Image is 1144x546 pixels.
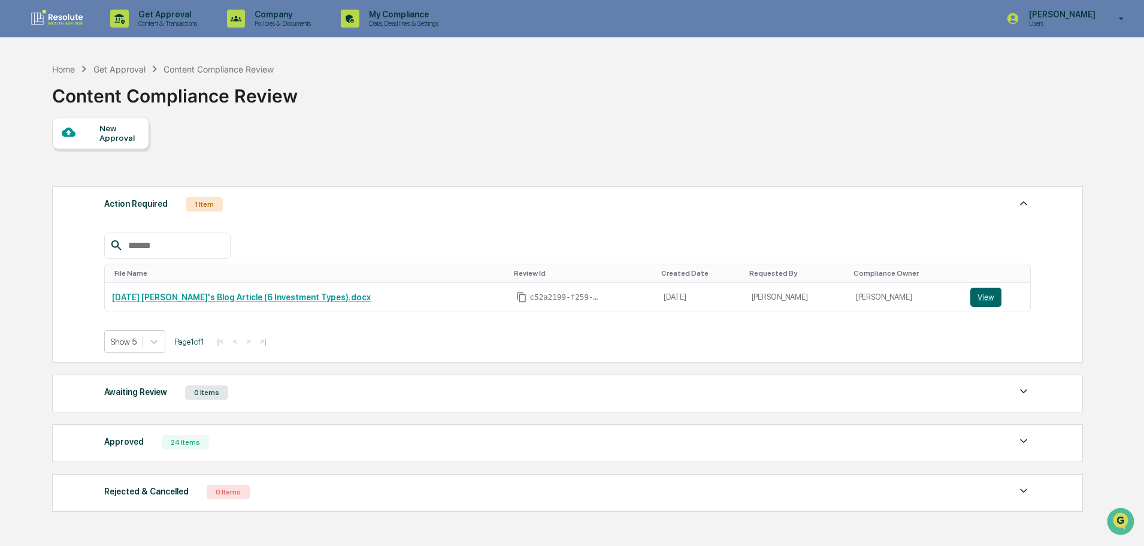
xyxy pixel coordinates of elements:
span: Page 1 of 1 [174,337,204,346]
img: caret [1016,196,1031,210]
img: 1746055101610-c473b297-6a78-478c-a979-82029cc54cd1 [12,92,34,113]
img: caret [1016,434,1031,448]
p: Company [245,10,317,19]
p: [PERSON_NAME] [1019,10,1101,19]
div: 🖐️ [12,152,22,162]
div: 24 Items [162,435,209,450]
button: |< [213,336,227,346]
div: 🔎 [12,175,22,185]
div: Content Compliance Review [164,64,274,74]
span: Copy Id [516,292,527,303]
button: Start new chat [204,95,218,110]
td: [PERSON_NAME] [849,283,963,312]
span: c52a2199-f259-4024-90af-cc7cf416cdc1 [529,292,601,302]
div: Toggle SortBy [661,269,740,277]
p: Users [1019,19,1101,28]
img: logo [29,9,86,28]
img: caret [1016,484,1031,498]
div: Toggle SortBy [514,269,652,277]
img: caret [1016,384,1031,399]
button: < [229,336,241,346]
div: Get Approval [93,64,146,74]
a: [DATE] [PERSON_NAME]'s Blog Article (6 Investment Types).docx [112,292,371,302]
div: Toggle SortBy [854,269,958,277]
td: [PERSON_NAME] [744,283,849,312]
p: My Compliance [359,10,444,19]
p: Content & Transactions [129,19,203,28]
p: Policies & Documents [245,19,317,28]
div: New Approval [99,123,140,143]
a: View [970,288,1024,307]
p: Get Approval [129,10,203,19]
button: >| [256,336,270,346]
div: Home [52,64,75,74]
td: [DATE] [656,283,744,312]
a: 🗄️Attestations [82,146,153,168]
div: Toggle SortBy [749,269,844,277]
div: Rejected & Cancelled [104,484,189,499]
a: 🔎Data Lookup [7,169,80,191]
div: Start new chat [41,92,196,104]
iframe: Open customer support [1106,506,1138,539]
div: Approved [104,434,144,450]
p: Data, Deadlines & Settings [359,19,444,28]
div: Toggle SortBy [973,269,1026,277]
div: 🗄️ [87,152,96,162]
a: Powered byPylon [84,203,145,212]
div: 1 Item [186,197,223,212]
div: Awaiting Review [104,384,167,400]
a: 🖐️Preclearance [7,146,82,168]
div: Toggle SortBy [114,269,504,277]
div: We're available if you need us! [41,104,152,113]
span: Data Lookup [24,174,75,186]
p: How can we help? [12,25,218,44]
span: Pylon [119,203,145,212]
div: Action Required [104,196,168,212]
button: View [970,288,1001,307]
div: 0 Items [185,385,228,400]
button: > [243,336,255,346]
span: Preclearance [24,151,77,163]
span: Attestations [99,151,149,163]
div: 0 Items [207,485,250,499]
div: Content Compliance Review [52,76,298,107]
